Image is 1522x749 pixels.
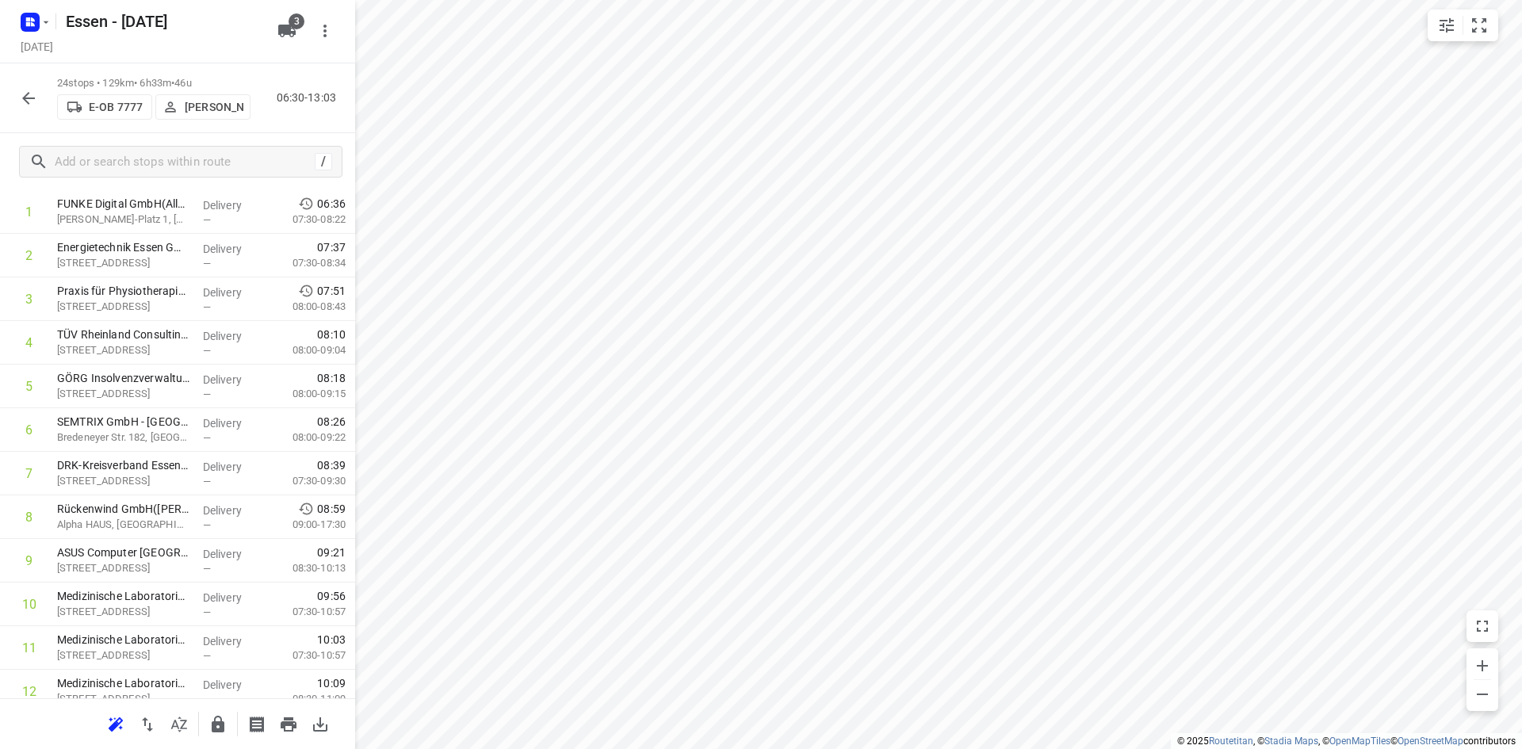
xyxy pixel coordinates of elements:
[203,694,211,705] span: —
[203,388,211,400] span: —
[203,503,262,518] p: Delivery
[57,212,190,227] p: Jakob-Funke-Platz 1, Essen
[267,691,346,707] p: 08:30-11:09
[317,239,346,255] span: 07:37
[317,370,346,386] span: 08:18
[317,501,346,517] span: 08:59
[1428,10,1498,41] div: small contained button group
[203,677,262,693] p: Delivery
[57,473,190,489] p: [STREET_ADDRESS]
[57,94,152,120] button: E-OB 7777
[203,197,262,213] p: Delivery
[155,94,250,120] button: [PERSON_NAME]
[57,632,190,648] p: Medizinische Laboratorien Düsseldorf GmbH - Schwerinstr. 6(Buchhaltung)
[25,335,33,350] div: 4
[100,716,132,731] span: Reoptimize route
[14,37,59,55] h5: Project date
[203,519,211,531] span: —
[317,196,346,212] span: 06:36
[203,606,211,618] span: —
[1209,736,1253,747] a: Routetitan
[57,517,190,533] p: Alpha HAUS, [GEOGRAPHIC_DATA]
[271,15,303,47] button: 3
[203,432,211,444] span: —
[57,76,250,91] p: 24 stops • 129km • 6h33m
[171,77,174,89] span: •
[267,604,346,620] p: 07:30-10:57
[203,258,211,269] span: —
[57,648,190,663] p: Schwerinstraße 6, Düsseldorf
[203,345,211,357] span: —
[203,459,262,475] p: Delivery
[132,716,163,731] span: Reverse route
[57,560,190,576] p: Harkortstraße 21/23, Ratingen
[57,342,190,358] p: [STREET_ADDRESS]
[25,204,33,220] div: 1
[25,510,33,525] div: 8
[1431,10,1463,41] button: Map settings
[25,379,33,394] div: 5
[174,77,191,89] span: 46u
[57,299,190,315] p: [STREET_ADDRESS]
[298,196,314,212] svg: Early
[1329,736,1390,747] a: OpenMapTiles
[185,101,243,113] p: [PERSON_NAME]
[1264,736,1318,747] a: Stadia Maps
[57,457,190,473] p: DRK-Kreisverband Essen e.V. - Werden(Matthäus Bannasch)
[267,212,346,227] p: 07:30-08:22
[57,604,190,620] p: Schwerinstraße 2, Düsseldorf
[22,640,36,655] div: 11
[203,650,211,662] span: —
[55,150,315,174] input: Add or search stops within route
[267,299,346,315] p: 08:00-08:43
[267,517,346,533] p: 09:00-17:30
[57,588,190,604] p: Medizinische Laboratorien Düsseldorf GmbH - Schwerinstr. 2(Buchhaltung)
[25,466,33,481] div: 7
[203,563,211,575] span: —
[203,633,262,649] p: Delivery
[57,327,190,342] p: TÜV Rheinland Consulting GmbH(Johanna Drumann )
[57,430,190,445] p: Bredeneyer Str. 182, Essen
[57,370,190,386] p: GÖRG Insolvenzverwaltung Partnerschaft von Rechtsanwälten mbB(GÖRG Insolvenzverwaltung Partnersch...
[317,283,346,299] span: 07:51
[203,546,262,562] p: Delivery
[241,716,273,731] span: Print shipping labels
[317,545,346,560] span: 09:21
[25,248,33,263] div: 2
[203,214,211,226] span: —
[203,301,211,313] span: —
[57,239,190,255] p: Energietechnik Essen GmbH(Sabine Schulze)
[22,597,36,612] div: 10
[267,560,346,576] p: 08:30-10:13
[267,473,346,489] p: 07:30-09:30
[57,675,190,691] p: Medizinische Laboratorien Düsseldorf GmbH - Nordstr.(Buchhaltung)
[25,422,33,438] div: 6
[277,90,342,106] p: 06:30-13:03
[289,13,304,29] span: 3
[298,501,314,517] svg: Early
[25,553,33,568] div: 9
[57,501,190,517] p: Rückenwind GmbH(Susanne Thoering)
[317,327,346,342] span: 08:10
[267,648,346,663] p: 07:30-10:57
[309,15,341,47] button: More
[25,292,33,307] div: 3
[267,342,346,358] p: 08:00-09:04
[315,153,332,170] div: /
[273,716,304,731] span: Print route
[57,414,190,430] p: SEMTRIX GmbH - Essen(Jan Kuhl)
[59,9,265,34] h5: Rename
[317,675,346,691] span: 10:09
[1177,736,1516,747] li: © 2025 , © , © © contributors
[203,590,262,606] p: Delivery
[57,545,190,560] p: ASUS Computer Germany(Elisabeth Kaden)
[57,196,190,212] p: FUNKE Digital GmbH(Allgemein)
[22,684,36,699] div: 12
[203,241,262,257] p: Delivery
[203,476,211,487] span: —
[317,414,346,430] span: 08:26
[1398,736,1463,747] a: OpenStreetMap
[163,716,195,731] span: Sort by time window
[203,328,262,344] p: Delivery
[267,255,346,271] p: 07:30-08:34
